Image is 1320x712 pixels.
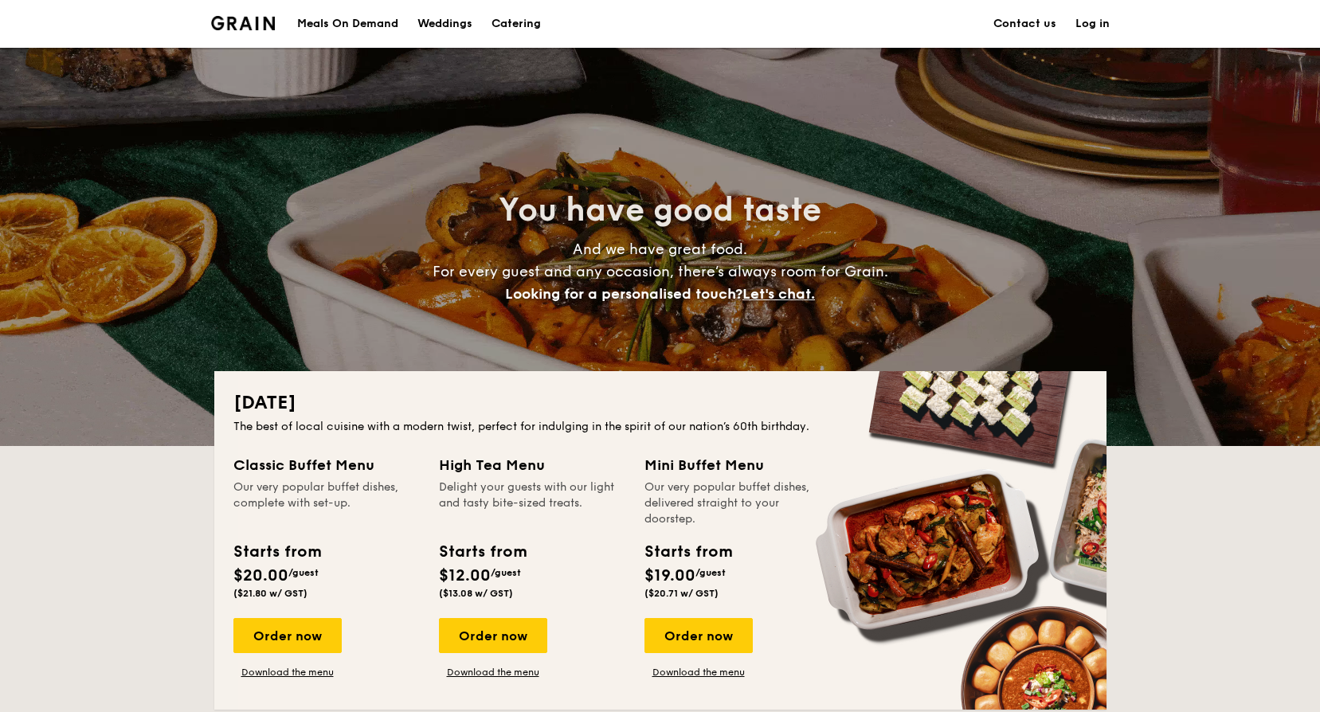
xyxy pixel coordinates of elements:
[233,588,307,599] span: ($21.80 w/ GST)
[233,618,342,653] div: Order now
[644,666,753,679] a: Download the menu
[505,285,742,303] span: Looking for a personalised touch?
[644,540,731,564] div: Starts from
[491,567,521,578] span: /guest
[742,285,815,303] span: Let's chat.
[644,479,831,527] div: Our very popular buffet dishes, delivered straight to your doorstep.
[433,241,888,303] span: And we have great food. For every guest and any occasion, there’s always room for Grain.
[233,454,420,476] div: Classic Buffet Menu
[644,566,695,585] span: $19.00
[644,618,753,653] div: Order now
[233,540,320,564] div: Starts from
[499,191,821,229] span: You have good taste
[644,454,831,476] div: Mini Buffet Menu
[695,567,726,578] span: /guest
[211,16,276,30] a: Logotype
[233,479,420,527] div: Our very popular buffet dishes, complete with set-up.
[439,666,547,679] a: Download the menu
[439,588,513,599] span: ($13.08 w/ GST)
[439,540,526,564] div: Starts from
[439,454,625,476] div: High Tea Menu
[288,567,319,578] span: /guest
[233,566,288,585] span: $20.00
[211,16,276,30] img: Grain
[233,666,342,679] a: Download the menu
[233,390,1087,416] h2: [DATE]
[439,618,547,653] div: Order now
[233,419,1087,435] div: The best of local cuisine with a modern twist, perfect for indulging in the spirit of our nation’...
[439,566,491,585] span: $12.00
[439,479,625,527] div: Delight your guests with our light and tasty bite-sized treats.
[644,588,719,599] span: ($20.71 w/ GST)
